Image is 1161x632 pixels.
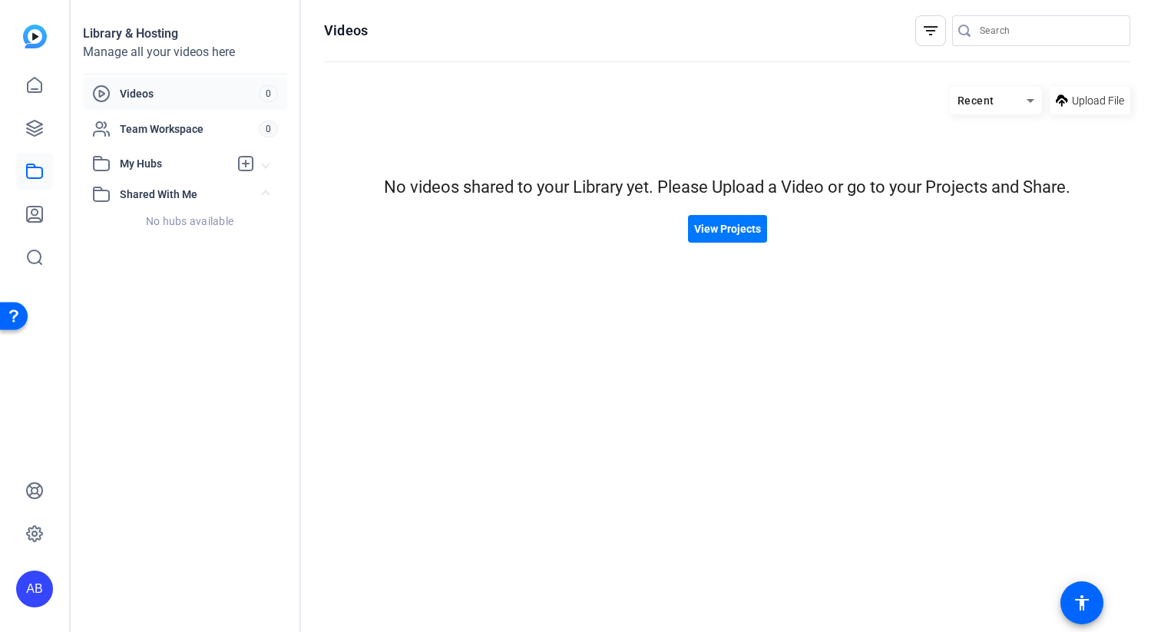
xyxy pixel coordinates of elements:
[16,571,53,607] div: AB
[921,22,940,40] mat-icon: filter_list
[120,156,229,172] span: My Hubs
[259,121,278,137] span: 0
[120,187,263,203] span: Shared With Me
[259,85,278,102] span: 0
[83,179,287,210] mat-expansion-panel-header: Shared With Me
[324,174,1130,200] div: No videos shared to your Library yet. Please Upload a Video or go to your Projects and Share.
[120,86,259,101] span: Videos
[83,148,287,179] mat-expansion-panel-header: My Hubs
[1073,594,1091,612] mat-icon: accessibility
[688,215,767,243] button: View Projects
[1072,93,1124,109] span: Upload File
[83,43,287,61] div: Manage all your videos here
[958,94,994,107] span: Recent
[83,25,287,43] div: Library & Hosting
[83,210,287,243] div: Shared With Me
[980,22,1118,40] input: Search
[1050,87,1130,114] button: Upload File
[120,121,259,137] span: Team Workspace
[324,22,368,40] h1: Videos
[694,221,761,237] span: View Projects
[23,25,47,48] img: blue-gradient.svg
[92,213,287,229] div: No hubs available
